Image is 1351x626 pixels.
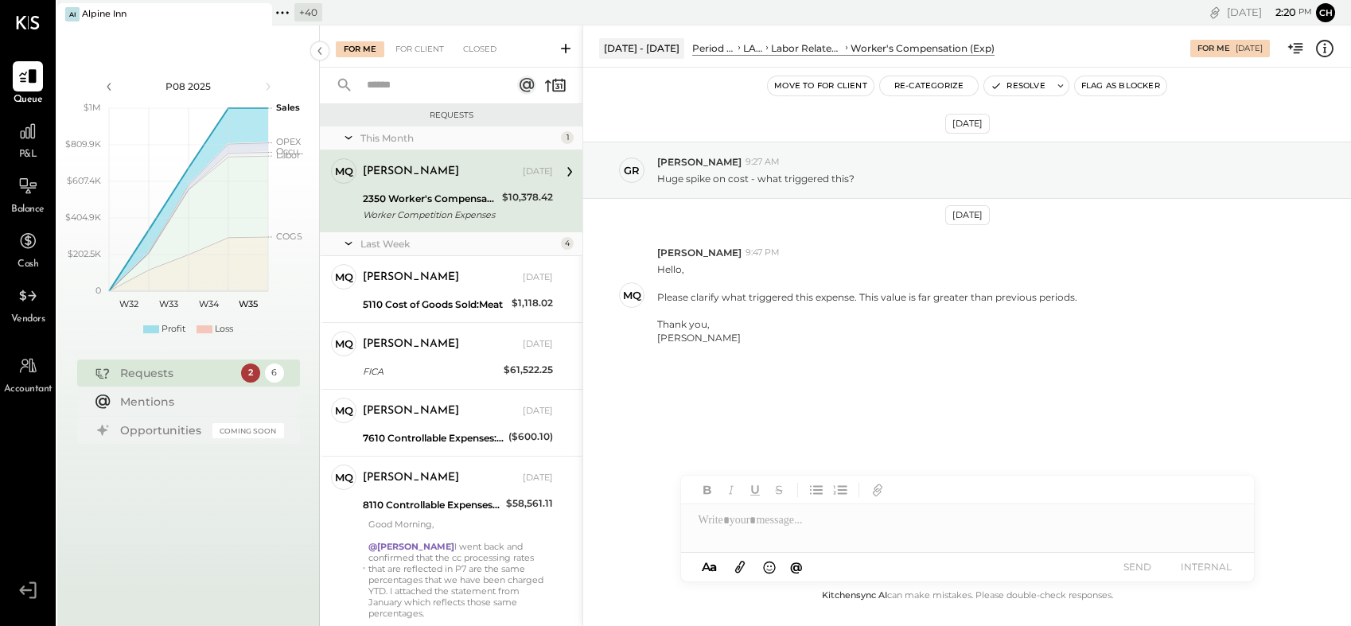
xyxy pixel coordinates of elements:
div: Worker's Compensation (Exp) [851,41,995,55]
div: 8110 Controllable Expenses:General & Administrative Expenses:Credit Card Discount [363,497,501,513]
div: Good Morning, [368,519,553,619]
div: Requests [120,365,233,381]
text: COGS [276,231,302,242]
span: @ [790,559,803,574]
div: $1,118.02 [512,295,553,311]
div: Closed [455,41,504,57]
a: P&L [1,116,55,162]
div: Opportunities [120,422,204,438]
button: Italic [721,480,742,500]
p: Hello, [657,262,1077,344]
span: 9:47 PM [746,247,780,259]
p: Huge spike on cost - what triggered this? [657,172,855,185]
div: [PERSON_NAME] [363,336,459,352]
div: Alpine Inn [82,8,127,21]
div: Thank you, [657,317,1077,331]
button: Underline [745,480,765,500]
button: Strikethrough [769,480,789,500]
div: [DATE] [523,472,553,484]
div: [PERSON_NAME] [363,164,459,180]
div: [DATE] [523,405,553,418]
text: W35 [239,298,258,309]
button: @ [785,557,808,577]
div: For Me [336,41,384,57]
div: LABOR [743,41,763,55]
button: INTERNAL [1174,556,1238,577]
text: $809.9K [65,138,101,150]
div: FICA [363,364,499,379]
span: 9:27 AM [746,156,780,169]
button: Bold [697,480,718,500]
div: I went back and confirmed that the cc processing rates that are reflected in P7 are the same perc... [368,541,553,619]
span: Vendors [11,313,45,327]
div: $61,522.25 [504,362,553,378]
text: W32 [119,298,138,309]
div: [DATE] [945,114,990,134]
div: MQ [335,270,353,285]
span: P&L [19,148,37,162]
text: $1M [84,102,101,113]
div: ($600.10) [508,429,553,445]
div: $10,378.42 [502,189,553,205]
div: + 40 [294,3,322,21]
text: OPEX [276,136,302,147]
div: [PERSON_NAME] [657,331,1077,344]
button: Flag as Blocker [1075,76,1166,95]
a: Accountant [1,351,55,397]
button: Re-Categorize [880,76,979,95]
div: [DATE] [523,165,553,178]
text: W33 [159,298,178,309]
button: Aa [697,558,722,576]
span: a [710,559,717,574]
div: [PERSON_NAME] [363,403,459,419]
a: Cash [1,226,55,272]
div: 6 [265,364,284,383]
span: Queue [14,93,43,107]
button: SEND [1106,556,1170,577]
text: 0 [95,285,101,296]
div: Labor Related Expenses [771,41,843,55]
text: $202.5K [68,248,101,259]
div: Please clarify what triggered this expense. This value is far greater than previous periods. [657,290,1077,304]
div: Coming Soon [212,423,284,438]
span: Cash [18,258,38,272]
div: gr [624,163,640,178]
div: For Me [1197,43,1230,54]
div: [DATE] [523,338,553,351]
div: Period P&L [692,41,735,55]
button: Move to for client [768,76,874,95]
div: MQ [623,288,641,303]
a: Balance [1,171,55,217]
a: Queue [1,61,55,107]
text: Sales [276,102,300,113]
div: 1 [561,131,574,144]
div: 5110 Cost of Goods Sold:Meat [363,297,507,313]
div: 2 [241,364,260,383]
span: Balance [11,203,45,217]
div: [PERSON_NAME] [363,470,459,486]
div: [PERSON_NAME] [363,270,459,286]
span: [PERSON_NAME] [657,246,742,259]
text: Labor [276,150,300,161]
button: Unordered List [806,480,827,500]
button: Add URL [867,480,888,500]
button: Resolve [984,76,1051,95]
strong: @[PERSON_NAME] [368,541,454,552]
button: Ch [1316,3,1335,22]
div: For Client [387,41,452,57]
div: Last Week [360,237,557,251]
div: [DATE] [1236,43,1263,54]
div: P08 2025 [121,80,256,93]
div: MQ [335,403,353,418]
text: $607.4K [67,175,101,186]
div: 7610 Controllable Expenses:Meals Research [363,430,504,446]
div: [DATE] [1227,5,1312,20]
button: Ordered List [830,480,851,500]
div: MQ [335,336,353,352]
div: [DATE] [945,205,990,225]
div: Worker Competition Expenses [363,207,497,223]
div: [DATE] - [DATE] [599,38,684,58]
div: AI [65,7,80,21]
div: [DATE] [523,271,553,284]
div: Profit [162,323,185,336]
